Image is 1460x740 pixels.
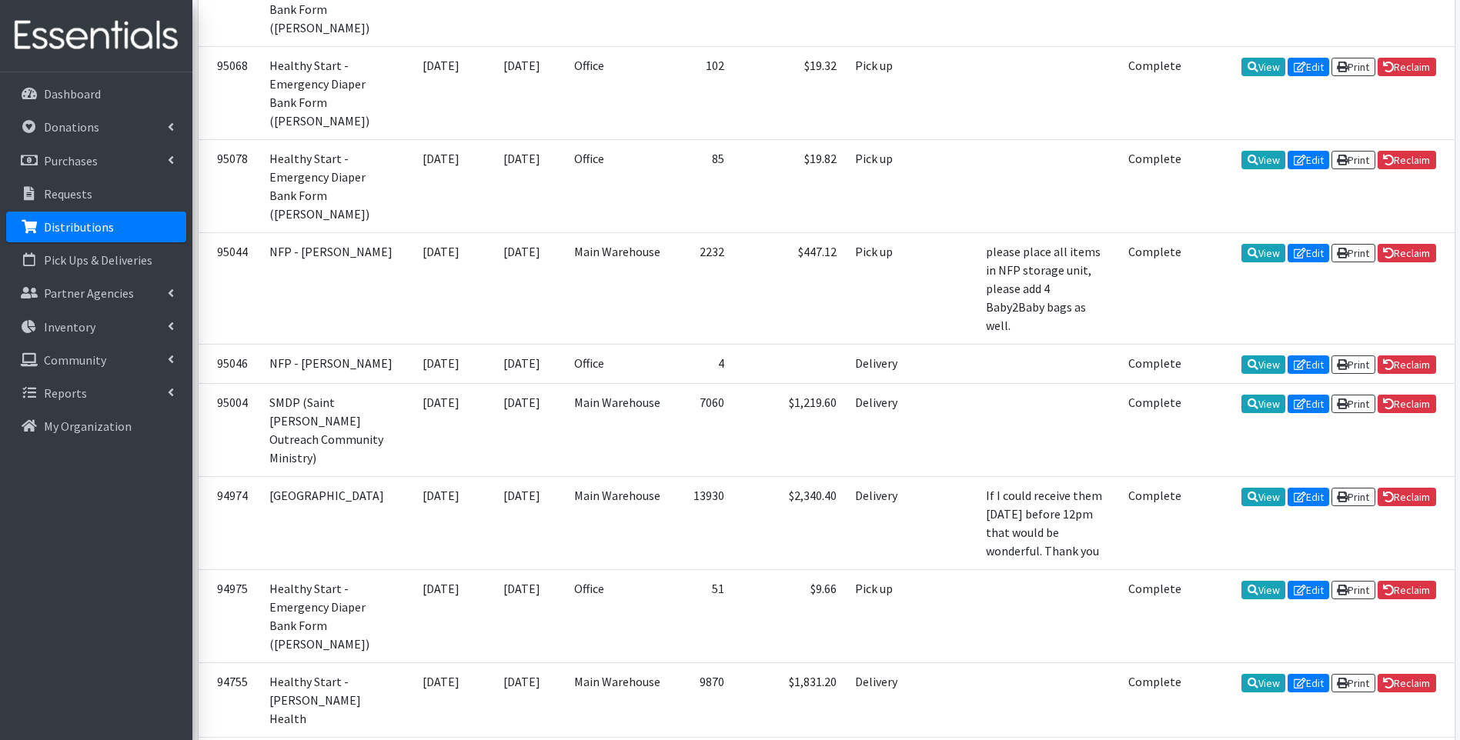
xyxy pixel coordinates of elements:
[199,476,260,569] td: 94974
[1241,488,1285,506] a: View
[1331,581,1375,599] a: Print
[44,86,101,102] p: Dashboard
[1331,355,1375,374] a: Print
[199,344,260,383] td: 95046
[846,46,910,139] td: Pick up
[260,662,403,737] td: Healthy Start - [PERSON_NAME] Health
[1288,355,1329,374] a: Edit
[675,383,733,476] td: 7060
[260,344,403,383] td: NFP - [PERSON_NAME]
[6,10,186,62] img: HumanEssentials
[403,344,479,383] td: [DATE]
[44,385,87,401] p: Reports
[846,139,910,232] td: Pick up
[675,662,733,737] td: 9870
[44,219,114,235] p: Distributions
[199,232,260,344] td: 95044
[6,178,186,209] a: Requests
[1288,244,1329,262] a: Edit
[403,46,479,139] td: [DATE]
[675,232,733,344] td: 2232
[199,383,260,476] td: 95004
[260,139,403,232] td: Healthy Start - Emergency Diaper Bank Form ([PERSON_NAME])
[479,569,565,662] td: [DATE]
[846,383,910,476] td: Delivery
[675,46,733,139] td: 102
[44,186,92,202] p: Requests
[199,46,260,139] td: 95068
[403,569,479,662] td: [DATE]
[846,662,910,737] td: Delivery
[479,476,565,569] td: [DATE]
[260,46,403,139] td: Healthy Start - Emergency Diaper Bank Form ([PERSON_NAME])
[6,345,186,375] a: Community
[44,252,152,268] p: Pick Ups & Deliveries
[6,278,186,308] a: Partner Agencies
[733,569,846,662] td: $9.66
[260,383,403,476] td: SMDP (Saint [PERSON_NAME] Outreach Community Ministry)
[6,112,186,142] a: Donations
[479,662,565,737] td: [DATE]
[1119,569,1191,662] td: Complete
[1288,395,1329,413] a: Edit
[565,569,675,662] td: Office
[1288,151,1329,169] a: Edit
[44,352,106,368] p: Community
[403,232,479,344] td: [DATE]
[1241,355,1285,374] a: View
[1378,151,1436,169] a: Reclaim
[6,145,186,176] a: Purchases
[1288,581,1329,599] a: Edit
[1378,488,1436,506] a: Reclaim
[1119,662,1191,737] td: Complete
[1119,383,1191,476] td: Complete
[1288,674,1329,692] a: Edit
[565,46,675,139] td: Office
[479,139,565,232] td: [DATE]
[565,662,675,737] td: Main Warehouse
[199,662,260,737] td: 94755
[1119,232,1191,344] td: Complete
[1331,674,1375,692] a: Print
[1241,395,1285,413] a: View
[565,344,675,383] td: Office
[199,139,260,232] td: 95078
[733,662,846,737] td: $1,831.20
[733,139,846,232] td: $19.82
[1288,58,1329,76] a: Edit
[733,476,846,569] td: $2,340.40
[44,319,95,335] p: Inventory
[733,383,846,476] td: $1,219.60
[403,383,479,476] td: [DATE]
[6,78,186,109] a: Dashboard
[565,232,675,344] td: Main Warehouse
[733,46,846,139] td: $19.32
[565,383,675,476] td: Main Warehouse
[1119,46,1191,139] td: Complete
[1119,344,1191,383] td: Complete
[977,476,1119,569] td: If I could receive them [DATE] before 12pm that would be wonderful. Thank you
[479,232,565,344] td: [DATE]
[733,232,846,344] td: $447.12
[260,232,403,344] td: NFP - [PERSON_NAME]
[1241,581,1285,599] a: View
[1331,488,1375,506] a: Print
[6,378,186,408] a: Reports
[1331,151,1375,169] a: Print
[846,569,910,662] td: Pick up
[1378,674,1436,692] a: Reclaim
[846,476,910,569] td: Delivery
[1331,395,1375,413] a: Print
[977,232,1119,344] td: please place all items in NFP storage unit, please add 4 Baby2Baby bags as well.
[479,383,565,476] td: [DATE]
[1331,244,1375,262] a: Print
[6,411,186,442] a: My Organization
[6,245,186,275] a: Pick Ups & Deliveries
[675,139,733,232] td: 85
[565,476,675,569] td: Main Warehouse
[1378,581,1436,599] a: Reclaim
[565,139,675,232] td: Office
[1288,488,1329,506] a: Edit
[403,139,479,232] td: [DATE]
[479,344,565,383] td: [DATE]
